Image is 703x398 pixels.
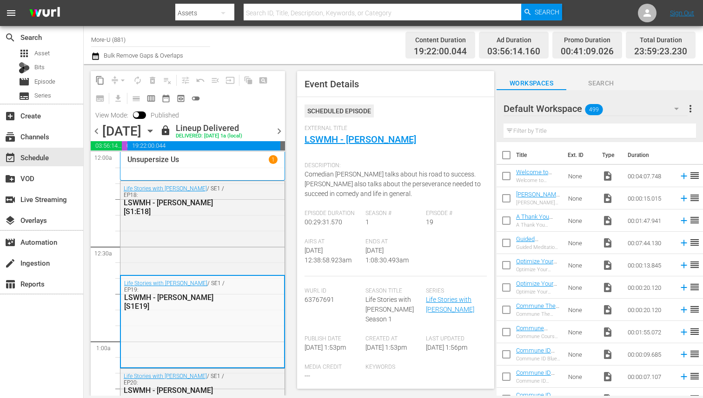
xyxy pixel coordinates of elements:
[305,238,361,246] span: Airs At
[561,46,614,57] span: 00:41:09.026
[602,237,613,248] span: Video
[133,111,139,118] span: Toggle to switch from Published to Draft view.
[122,141,127,150] span: 00:41:09.026
[564,187,598,209] td: None
[5,173,16,184] span: VOD
[516,213,559,241] a: A Thank You Message from [PERSON_NAME] Means
[679,171,689,181] svg: Add to Schedule
[689,281,700,293] span: reorder
[95,76,105,85] span: content_copy
[487,46,540,57] span: 03:56:14.160
[365,210,422,217] span: Season #
[124,280,238,311] div: / SE1 / EP19:
[689,304,700,315] span: reorder
[124,280,207,287] a: Life Stories with [PERSON_NAME]
[624,276,675,299] td: 00:00:20.120
[516,289,561,295] div: Optimize Your Metabolism Next On
[305,78,359,90] span: Event Details
[5,131,16,143] span: Channels
[564,299,598,321] td: None
[305,104,374,117] div: Scheduled Episode
[34,63,45,72] span: Bits
[535,4,559,20] span: Search
[365,296,414,323] span: Life Stories with [PERSON_NAME] Season 1
[305,287,361,295] span: Wurl Id
[685,98,696,120] button: more_vert
[305,210,361,217] span: Episode Duration
[564,232,598,254] td: None
[497,78,566,89] span: Workspaces
[685,103,696,114] span: more_vert
[516,142,563,168] th: Title
[566,78,636,89] span: Search
[634,46,687,57] span: 23:59:23.230
[516,356,561,362] div: Commune ID Blue NO RB
[5,111,16,122] span: Create
[670,9,694,17] a: Sign Out
[161,94,171,103] span: date_range_outlined
[124,373,207,379] a: Life Stories with [PERSON_NAME]
[597,142,622,168] th: Type
[679,327,689,337] svg: Add to Schedule
[19,91,30,102] span: Series
[516,267,561,273] div: Optimize Your Metabolism Teaser 13 Seconds
[689,192,700,203] span: reorder
[305,364,361,371] span: Media Credit
[679,193,689,203] svg: Add to Schedule
[624,254,675,276] td: 00:00:13.845
[585,100,603,119] span: 499
[679,215,689,226] svg: Add to Schedule
[602,260,613,271] span: Video
[365,218,369,226] span: 1
[426,287,482,295] span: Series
[272,157,275,163] p: 1
[679,282,689,293] svg: Add to Schedule
[305,335,361,343] span: Publish Date
[5,152,16,163] span: Schedule
[414,46,467,57] span: 19:22:00.044
[414,33,467,46] div: Content Duration
[624,209,675,232] td: 00:01:47.941
[634,33,687,46] div: Total Duration
[34,77,55,86] span: Episode
[34,49,50,58] span: Asset
[305,162,482,170] span: Description:
[5,215,16,226] span: Overlays
[602,349,613,360] span: Video
[365,364,422,371] span: Keywords
[426,210,482,217] span: Episode #
[679,372,689,382] svg: Add to Schedule
[562,142,596,168] th: Ext. ID
[624,187,675,209] td: 00:00:15.015
[173,91,188,106] span: View Backup
[622,142,678,168] th: Duration
[5,237,16,248] span: Automation
[504,96,688,122] div: Default Workspace
[516,369,555,383] a: Commune ID Purple NO RB
[5,194,16,205] span: Live Streaming
[624,299,675,321] td: 00:00:20.120
[127,155,179,164] p: Unsupersize Us
[516,311,561,317] div: Commune The Truth About Supplements Next On
[689,237,700,248] span: reorder
[102,124,141,139] div: [DATE]
[365,344,407,351] span: [DATE] 1:53pm
[564,343,598,365] td: None
[516,258,557,286] a: Optimize Your Metabolism Teaser 13 Seconds
[602,170,613,182] span: Video
[561,33,614,46] div: Promo Duration
[602,215,613,226] span: video_file
[516,222,561,228] div: A Thank You Message from [PERSON_NAME] Means
[624,343,675,365] td: 00:00:09.685
[365,238,422,246] span: Ends At
[689,215,700,226] span: reorder
[521,4,562,20] button: Search
[191,94,200,103] span: toggle_off
[124,198,239,216] div: LSWMH - [PERSON_NAME] [S1:E18]
[145,73,160,88] span: Select an event to delete
[689,259,700,270] span: reorder
[679,238,689,248] svg: Add to Schedule
[146,94,156,103] span: calendar_view_week_outlined
[91,141,122,150] span: 03:56:14.160
[160,125,171,136] span: lock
